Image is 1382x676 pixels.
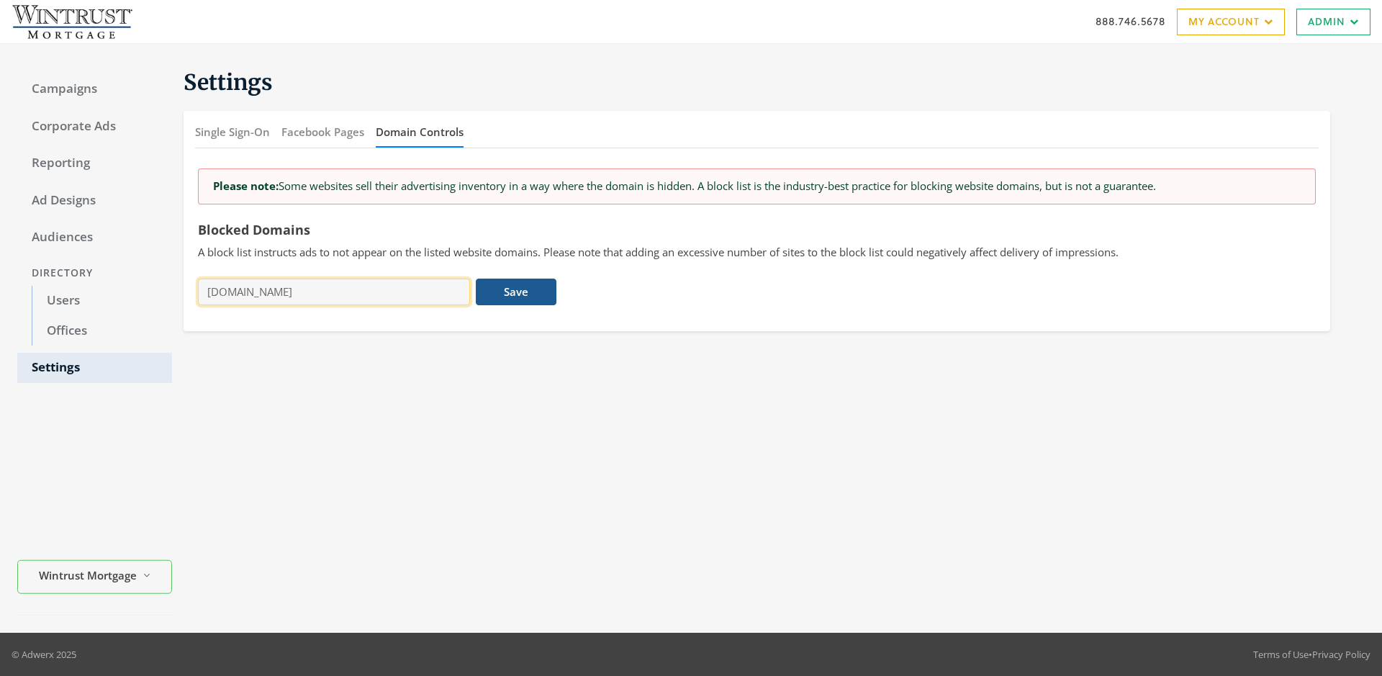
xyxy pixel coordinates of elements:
button: Domain Controls [376,117,464,148]
a: Offices [32,316,172,346]
button: Single Sign-On [195,117,270,148]
a: Terms of Use [1253,648,1309,661]
a: Users [32,286,172,316]
h5: Blocked Domains [198,222,1316,238]
a: Corporate Ads [17,112,172,142]
a: My Account [1177,9,1285,35]
p: A block list instructs ads to not appear on the listed website domains. Please note that adding a... [198,244,1316,261]
a: Admin [1296,9,1370,35]
span: Wintrust Mortgage [39,567,137,584]
input: enter a domain [198,279,470,305]
a: 888.746.5678 [1096,14,1165,29]
div: Some websites sell their advertising inventory in a way where the domain is hidden. A block list ... [198,168,1316,204]
a: Campaigns [17,74,172,104]
span: Settings [184,68,273,96]
button: Wintrust Mortgage [17,560,172,594]
p: © Adwerx 2025 [12,647,76,662]
a: Settings [17,353,172,383]
button: Save [476,279,556,305]
a: Reporting [17,148,172,179]
button: Facebook Pages [281,117,364,148]
a: Audiences [17,222,172,253]
a: Ad Designs [17,186,172,216]
div: • [1253,647,1370,662]
img: Adwerx [12,4,132,40]
div: Directory [17,260,172,287]
strong: Please note: [213,179,279,193]
a: Privacy Policy [1312,648,1370,661]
